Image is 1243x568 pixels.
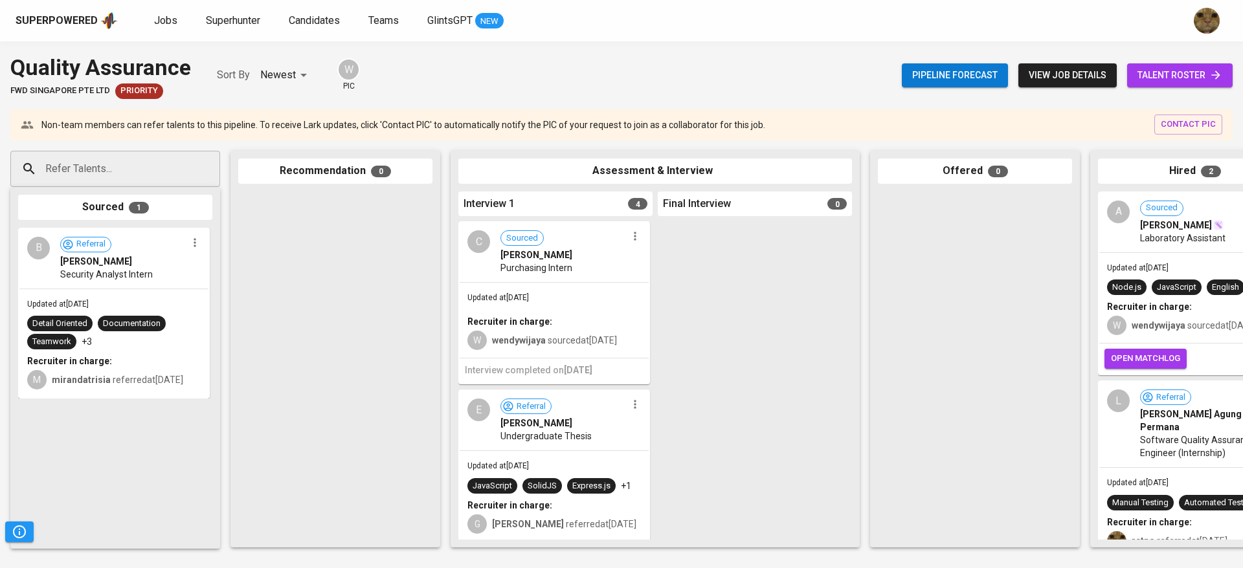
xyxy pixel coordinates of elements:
span: [PERSON_NAME] [500,248,572,261]
div: New Job received from Demand Team [115,83,163,99]
div: W [1107,316,1126,335]
a: Candidates [289,13,342,29]
img: ec6c0910-f960-4a00-a8f8-c5744e41279e.jpg [1107,531,1126,551]
b: Recruiter in charge: [27,356,112,366]
span: Candidates [289,14,340,27]
span: Jobs [154,14,177,27]
span: talent roster [1137,67,1222,83]
span: FWD Singapore Pte Ltd [10,85,110,97]
button: Pipeline Triggers [5,521,34,542]
button: Pipeline forecast [902,63,1008,87]
div: M [27,370,47,389]
span: Sourced [501,232,543,245]
span: 0 [827,198,847,210]
span: Teams [368,14,399,27]
button: Open [213,168,216,170]
button: contact pic [1154,115,1222,135]
span: Sourced [1141,202,1183,214]
div: English [1212,281,1239,294]
span: Updated at [DATE] [27,300,89,309]
span: Undergraduate Thesis [500,430,592,442]
div: Teamwork [32,336,71,348]
div: SolidJS [528,480,557,492]
span: open matchlog [1111,351,1180,366]
div: Express.js [572,480,610,492]
span: Referral [511,400,551,413]
span: Updated at [DATE] [467,461,529,470]
div: JavaScript [473,480,512,492]
a: Jobs [154,13,180,29]
span: Referral [71,238,111,250]
b: Recruiter in charge: [1107,301,1192,312]
div: JavaScript [1157,281,1196,294]
span: Superhunter [206,14,260,27]
span: Pipeline forecast [912,67,998,83]
b: mirandatrisia [52,375,111,385]
img: magic_wand.svg [1213,220,1224,230]
div: C [467,230,490,253]
b: Recruiter in charge: [467,500,552,510]
div: Detail Oriented [32,318,87,330]
span: Final Interview [663,197,731,212]
a: talent roster [1127,63,1233,87]
div: W [337,58,360,81]
p: +3 [82,335,92,348]
div: Superpowered [16,14,98,28]
div: Recommendation [238,158,432,184]
p: Non-team members can refer talents to this pipeline. To receive Lark updates, click 'Contact PIC'... [41,118,765,131]
span: 4 [628,198,647,210]
span: [PERSON_NAME] [60,255,132,268]
p: Newest [260,67,296,83]
b: Recruiter in charge: [1107,517,1192,527]
p: +1 [621,479,631,492]
span: referred at [DATE] [1132,536,1227,546]
img: app logo [100,11,118,30]
div: Offered [878,158,1072,184]
div: L [1107,389,1130,412]
span: contact pic [1161,117,1216,132]
b: Recruiter in charge: [467,316,552,327]
div: B [27,237,50,259]
span: Updated at [DATE] [1107,478,1169,487]
button: view job details [1018,63,1117,87]
div: W [467,331,487,350]
h6: Interview completed on [465,364,644,378]
span: Updated at [DATE] [1107,263,1169,272]
span: Interview 1 [464,197,515,212]
button: open matchlog [1104,349,1187,369]
span: Updated at [DATE] [467,293,529,302]
div: A [1107,201,1130,223]
span: [PERSON_NAME] [1140,219,1212,232]
div: Manual Testing [1112,497,1169,509]
span: Priority [115,85,163,97]
div: E [467,399,490,421]
div: Node.js [1112,281,1141,294]
span: Referral [1151,391,1191,404]
b: retno [1132,536,1155,546]
b: wendywijaya [1132,320,1185,331]
b: wendywijaya [492,335,546,345]
a: Teams [368,13,401,29]
img: ec6c0910-f960-4a00-a8f8-c5744e41279e.jpg [1194,8,1220,34]
span: sourced at [DATE] [492,335,617,345]
span: NEW [475,15,504,28]
div: Sourced [18,195,212,220]
div: Quality Assurance [10,52,191,83]
a: Superpoweredapp logo [16,11,118,30]
span: 0 [988,166,1008,177]
div: Newest [260,63,311,87]
span: referred at [DATE] [52,375,183,385]
div: pic [337,58,360,92]
a: Superhunter [206,13,263,29]
span: 1 [129,202,149,213]
span: [DATE] [564,365,592,375]
div: Documentation [103,318,161,330]
p: Sort By [217,67,250,83]
div: Assessment & Interview [458,158,852,184]
span: 0 [371,166,391,177]
b: [PERSON_NAME] [492,519,564,529]
span: 2 [1201,166,1221,177]
span: GlintsGPT [427,14,473,27]
span: referred at [DATE] [492,519,636,529]
span: [PERSON_NAME] [500,417,572,430]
